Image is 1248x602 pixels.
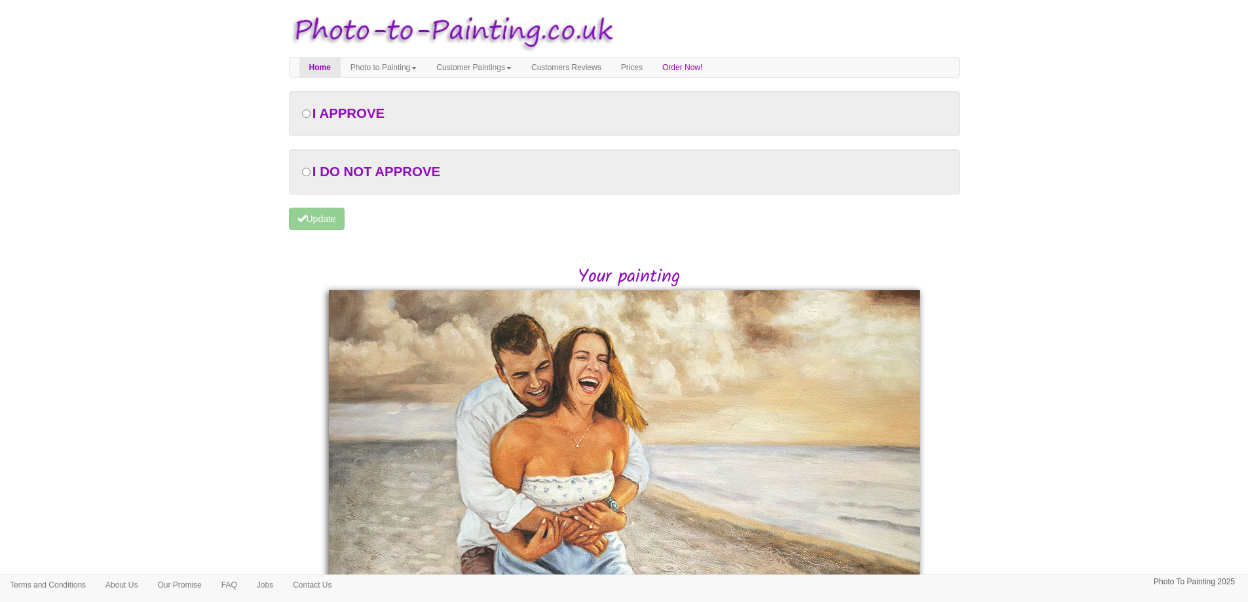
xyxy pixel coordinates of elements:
[247,575,283,595] a: Jobs
[521,58,611,77] a: Customers Reviews
[312,164,440,179] span: I DO NOT APPROVE
[282,7,618,57] img: Photo to Painting
[299,267,960,288] h2: Your painting
[283,575,341,595] a: Contact Us
[1154,575,1235,589] p: Photo To Painting 2025
[299,58,341,77] a: Home
[426,58,521,77] a: Customer Paintings
[341,58,426,77] a: Photo to Painting
[212,575,247,595] a: FAQ
[611,58,652,77] a: Prices
[652,58,712,77] a: Order Now!
[312,106,385,121] span: I APPROVE
[147,575,211,595] a: Our Promise
[96,575,147,595] a: About Us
